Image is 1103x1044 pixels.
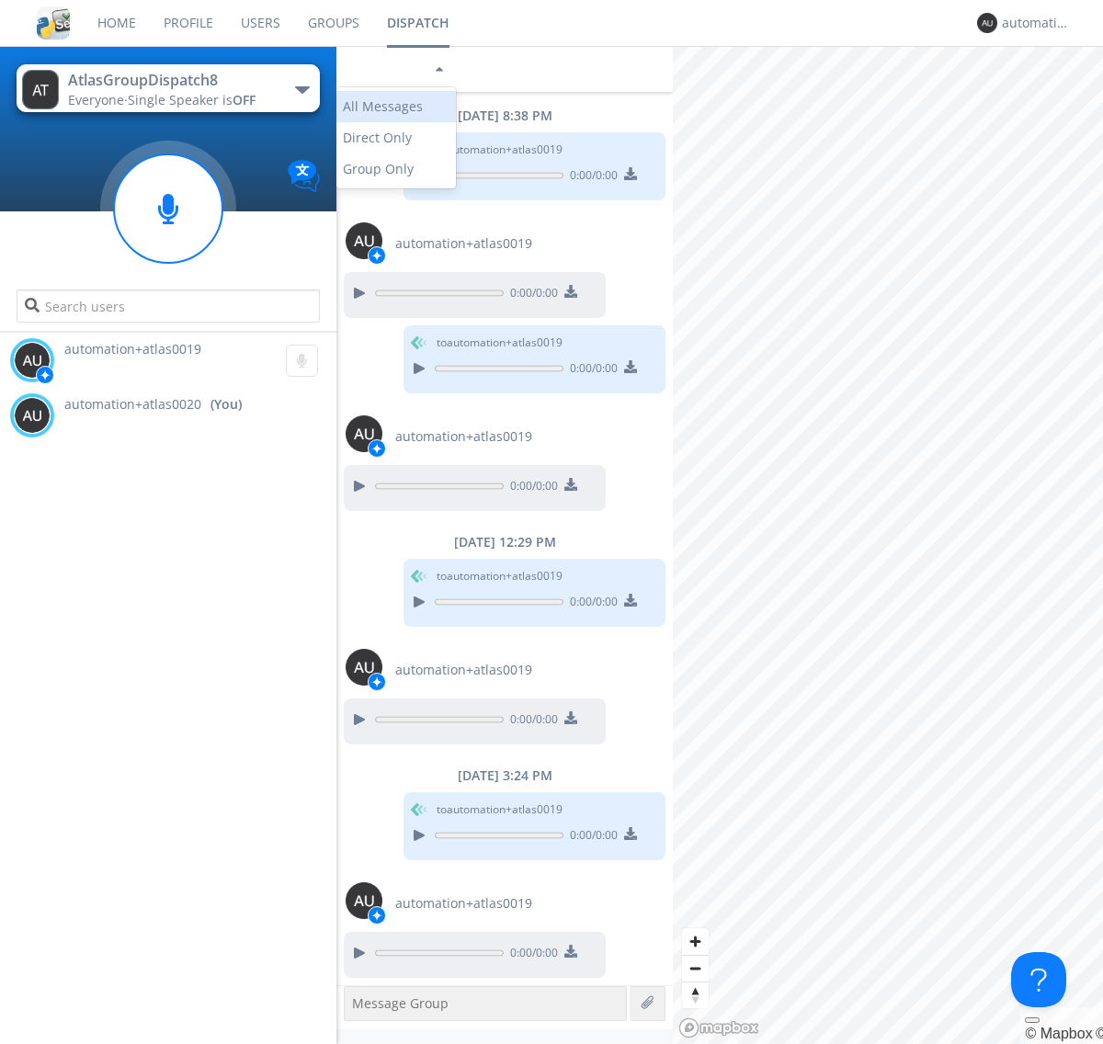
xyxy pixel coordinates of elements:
[336,122,456,153] div: Direct Only
[436,67,443,72] img: caret-up-sm.svg
[1025,1026,1092,1041] a: Mapbox
[395,661,532,679] span: automation+atlas0019
[128,91,256,108] span: Single Speaker is
[346,222,382,259] img: 373638.png
[563,594,618,614] span: 0:00 / 0:00
[395,427,532,446] span: automation+atlas0019
[14,397,51,434] img: 373638.png
[14,342,51,379] img: 373638.png
[1011,952,1066,1007] iframe: Toggle Customer Support
[504,945,558,965] span: 0:00 / 0:00
[682,982,709,1008] button: Reset bearing to north
[336,153,456,185] div: Group Only
[504,285,558,305] span: 0:00 / 0:00
[624,167,637,180] img: download media button
[678,1017,759,1038] a: Mapbox logo
[977,13,997,33] img: 373638.png
[210,395,242,414] div: (You)
[64,340,201,357] span: automation+atlas0019
[22,70,59,109] img: 373638.png
[437,142,563,158] span: to automation+atlas0019
[64,395,201,414] span: automation+atlas0020
[682,928,709,955] button: Zoom in
[437,801,563,818] span: to automation+atlas0019
[624,594,637,607] img: download media button
[336,91,456,122] div: All Messages
[336,533,673,551] div: [DATE] 12:29 PM
[68,70,275,91] div: AtlasGroupDispatch8
[624,827,637,840] img: download media button
[682,955,709,982] button: Zoom out
[336,766,673,785] div: [DATE] 3:24 PM
[563,360,618,380] span: 0:00 / 0:00
[288,160,320,192] img: Translation enabled
[1025,1017,1040,1023] button: Toggle attribution
[17,289,319,323] input: Search users
[563,827,618,847] span: 0:00 / 0:00
[564,711,577,724] img: download media button
[437,335,563,351] span: to automation+atlas0019
[624,360,637,373] img: download media button
[1002,14,1071,32] div: automation+atlas0020
[564,478,577,491] img: download media button
[564,285,577,298] img: download media button
[68,91,275,109] div: Everyone ·
[682,956,709,982] span: Zoom out
[346,415,382,452] img: 373638.png
[17,64,319,112] button: AtlasGroupDispatch8Everyone·Single Speaker isOFF
[336,107,673,125] div: [DATE] 8:38 PM
[563,167,618,187] span: 0:00 / 0:00
[395,894,532,913] span: automation+atlas0019
[37,6,70,40] img: cddb5a64eb264b2086981ab96f4c1ba7
[346,882,382,919] img: 373638.png
[504,711,558,732] span: 0:00 / 0:00
[504,478,558,498] span: 0:00 / 0:00
[233,91,256,108] span: OFF
[437,568,563,584] span: to automation+atlas0019
[564,945,577,958] img: download media button
[395,234,532,253] span: automation+atlas0019
[682,982,709,1008] span: Reset bearing to north
[346,649,382,686] img: 373638.png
